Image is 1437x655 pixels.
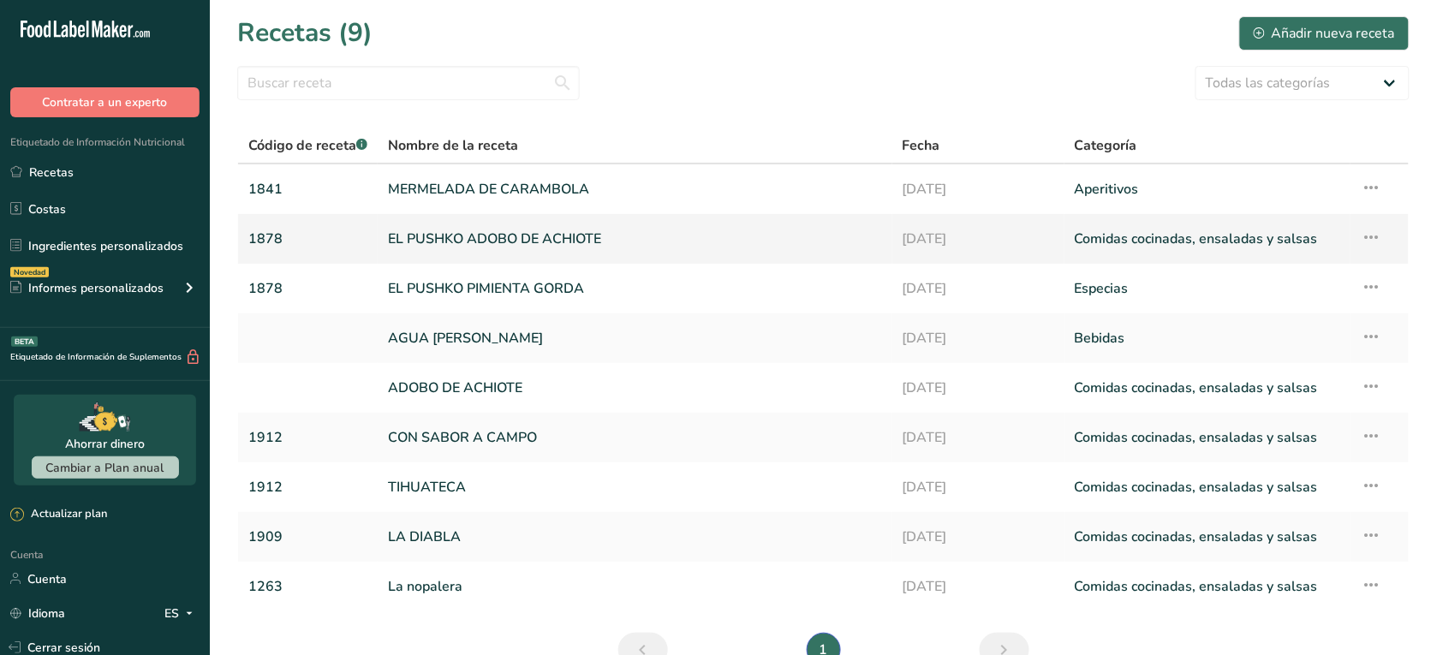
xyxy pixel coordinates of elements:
a: 1878 [248,271,367,307]
font: Código de receta [248,136,356,155]
a: Comidas cocinadas, ensaladas y salsas [1075,519,1340,555]
button: Contratar a un experto [10,87,200,117]
font: Costas [28,200,66,218]
div: Ahorrar dinero [65,435,145,453]
a: 1912 [248,469,367,505]
div: BETA [11,336,38,347]
a: [DATE] [903,320,1054,356]
a: CON SABOR A CAMPO [388,420,882,456]
a: [DATE] [903,221,1054,257]
a: [DATE] [903,569,1054,604]
font: ES [164,604,179,622]
font: Recetas [29,164,74,182]
a: 1841 [248,171,367,207]
font: Etiquetado de Información de Suplementos [10,351,182,364]
a: Comidas cocinadas, ensaladas y salsas [1075,420,1340,456]
button: Añadir nueva receta [1239,16,1410,51]
a: Comidas cocinadas, ensaladas y salsas [1075,370,1340,406]
a: AGUA [PERSON_NAME] [388,320,882,356]
a: Comidas cocinadas, ensaladas y salsas [1075,221,1340,257]
a: LA DIABLA [388,519,882,555]
a: La nopalera [388,569,882,604]
a: 1909 [248,519,367,555]
a: MERMELADA DE CARAMBOLA [388,171,882,207]
a: Bebidas [1075,320,1340,356]
a: Comidas cocinadas, ensaladas y salsas [1075,469,1340,505]
a: [DATE] [903,420,1054,456]
a: [DATE] [903,519,1054,555]
font: Fecha [903,136,940,155]
font: Informes personalizados [28,279,164,297]
font: Ingredientes personalizados [28,237,183,255]
a: Comidas cocinadas, ensaladas y salsas [1075,569,1340,604]
a: 1878 [248,221,367,257]
input: Buscar receta [237,66,580,100]
a: TIHUATECA [388,469,882,505]
font: Idioma [28,604,65,622]
a: [DATE] [903,271,1054,307]
font: Actualizar plan [31,506,107,523]
a: [DATE] [903,171,1054,207]
font: Añadir nueva receta [1272,23,1395,44]
h1: Recetas (9) [237,14,373,52]
font: Cuenta [27,570,67,588]
button: Cambiar a Plan anual [32,456,179,479]
a: 1263 [248,569,367,604]
a: Especias [1075,271,1340,307]
a: [DATE] [903,370,1054,406]
font: Nombre de la receta [388,136,518,155]
a: 1912 [248,420,367,456]
a: EL PUSHKO ADOBO DE ACHIOTE [388,221,882,257]
div: Novedad [10,267,49,277]
a: ADOBO DE ACHIOTE [388,370,882,406]
a: [DATE] [903,469,1054,505]
a: Aperitivos [1075,171,1340,207]
a: EL PUSHKO PIMIENTA GORDA [388,271,882,307]
font: Categoría [1075,136,1137,155]
span: Cambiar a Plan anual [46,460,164,476]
